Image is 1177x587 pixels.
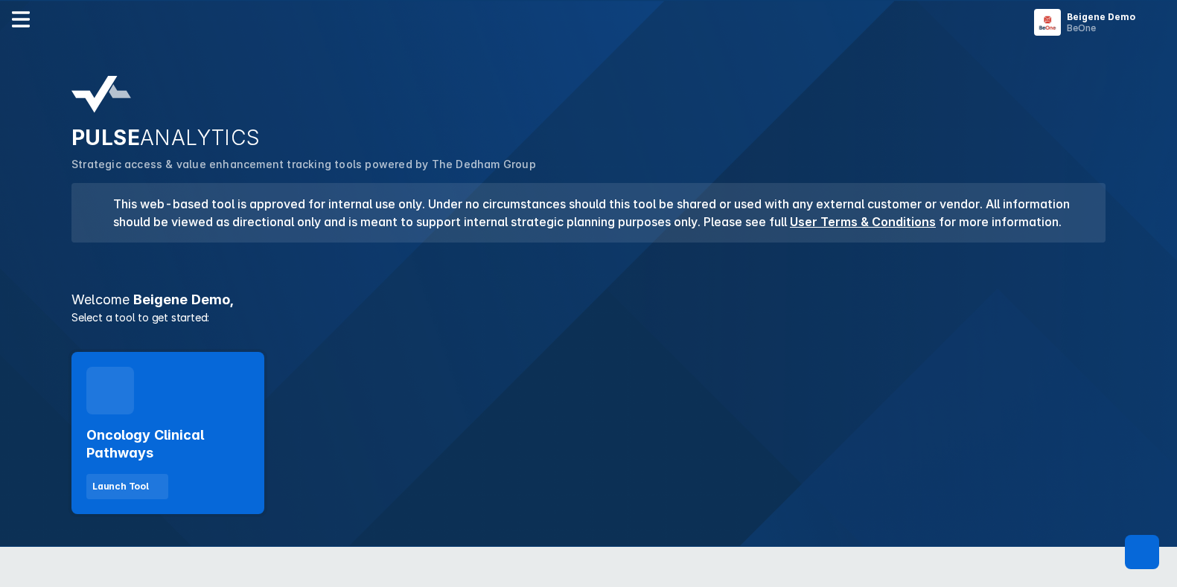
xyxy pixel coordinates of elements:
[71,292,130,307] span: Welcome
[1125,535,1159,569] div: Contact Support
[92,480,149,493] div: Launch Tool
[12,10,30,28] img: menu--horizontal.svg
[86,426,249,462] h2: Oncology Clinical Pathways
[86,474,168,499] button: Launch Tool
[140,125,261,150] span: ANALYTICS
[1067,22,1135,33] div: BeOne
[1037,12,1058,33] img: menu button
[790,214,936,229] a: User Terms & Conditions
[63,293,1114,307] h3: Beigene Demo ,
[71,156,1106,173] p: Strategic access & value enhancement tracking tools powered by The Dedham Group
[71,352,264,514] a: Oncology Clinical PathwaysLaunch Tool
[63,309,1114,325] p: Select a tool to get started:
[71,125,1106,150] h2: PULSE
[1067,11,1135,22] div: Beigene Demo
[71,76,131,113] img: pulse-analytics-logo
[104,195,1088,231] h3: This web-based tool is approved for internal use only. Under no circumstances should this tool be...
